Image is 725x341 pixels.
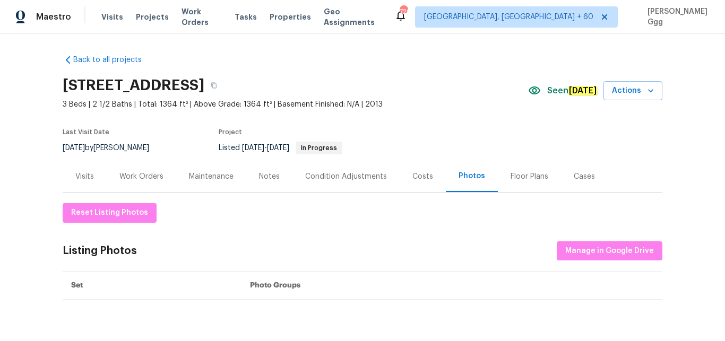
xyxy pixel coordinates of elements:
[547,85,597,96] span: Seen
[424,12,593,22] span: [GEOGRAPHIC_DATA], [GEOGRAPHIC_DATA] + 60
[75,171,94,182] div: Visits
[241,272,662,300] th: Photo Groups
[270,12,311,22] span: Properties
[63,99,528,110] span: 3 Beds | 2 1/2 Baths | Total: 1364 ft² | Above Grade: 1364 ft² | Basement Finished: N/A | 2013
[71,206,148,220] span: Reset Listing Photos
[63,144,85,152] span: [DATE]
[235,13,257,21] span: Tasks
[324,6,382,28] span: Geo Assignments
[63,129,109,135] span: Last Visit Date
[565,244,654,258] span: Manage in Google Drive
[259,171,280,182] div: Notes
[297,145,341,151] span: In Progress
[267,144,289,152] span: [DATE]
[219,129,242,135] span: Project
[63,80,204,91] h2: [STREET_ADDRESS]
[612,84,654,98] span: Actions
[643,6,709,28] span: [PERSON_NAME] Ggg
[568,86,597,95] em: [DATE]
[189,171,234,182] div: Maintenance
[557,241,662,261] button: Manage in Google Drive
[219,144,342,152] span: Listed
[63,272,241,300] th: Set
[305,171,387,182] div: Condition Adjustments
[182,6,222,28] span: Work Orders
[63,55,165,65] a: Back to all projects
[101,12,123,22] span: Visits
[136,12,169,22] span: Projects
[574,171,595,182] div: Cases
[119,171,163,182] div: Work Orders
[63,142,162,154] div: by [PERSON_NAME]
[242,144,289,152] span: -
[63,246,137,256] div: Listing Photos
[63,203,157,223] button: Reset Listing Photos
[603,81,662,101] button: Actions
[459,171,485,181] div: Photos
[511,171,548,182] div: Floor Plans
[400,6,407,17] div: 720
[204,76,223,95] button: Copy Address
[36,12,71,22] span: Maestro
[242,144,264,152] span: [DATE]
[412,171,433,182] div: Costs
